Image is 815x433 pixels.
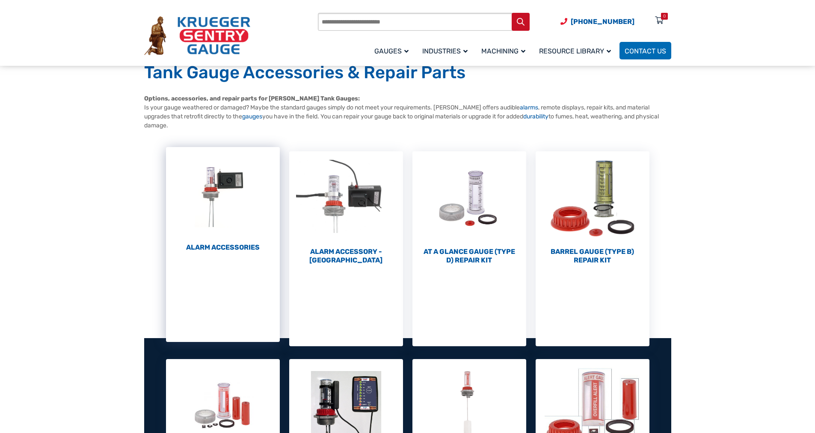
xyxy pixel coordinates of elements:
a: Industries [417,41,476,61]
a: Contact Us [619,42,671,59]
a: Visit product category Alarm Accessory - DC [289,151,403,265]
p: Is your gauge weathered or damaged? Maybe the standard gauges simply do not meet your requirement... [144,94,671,130]
a: durability [523,113,548,120]
span: Resource Library [539,47,611,55]
img: Alarm Accessories [166,147,280,241]
div: 0 [663,13,666,20]
a: alarms [520,104,538,111]
a: Visit product category Alarm Accessories [166,147,280,252]
img: Krueger Sentry Gauge [144,16,250,56]
strong: Options, accessories, and repair parts for [PERSON_NAME] Tank Gauges: [144,95,360,102]
h2: At a Glance Gauge (Type D) Repair Kit [412,247,526,265]
h1: Tank Gauge Accessories & Repair Parts [144,62,671,83]
img: Barrel Gauge (Type B) Repair Kit [536,151,649,245]
img: At a Glance Gauge (Type D) Repair Kit [412,151,526,245]
h2: Barrel Gauge (Type B) Repair Kit [536,247,649,265]
a: gauges [242,113,262,120]
img: Alarm Accessory - DC [289,151,403,245]
h2: Alarm Accessory - [GEOGRAPHIC_DATA] [289,247,403,265]
a: Machining [476,41,534,61]
a: Visit product category Barrel Gauge (Type B) Repair Kit [536,151,649,265]
span: Gauges [374,47,409,55]
span: Contact Us [625,47,666,55]
span: Machining [481,47,525,55]
h2: Alarm Accessories [166,243,280,252]
a: Visit product category At a Glance Gauge (Type D) Repair Kit [412,151,526,265]
a: Resource Library [534,41,619,61]
a: Gauges [369,41,417,61]
span: Industries [422,47,468,55]
span: [PHONE_NUMBER] [571,18,634,26]
a: Phone Number (920) 434-8860 [560,16,634,27]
